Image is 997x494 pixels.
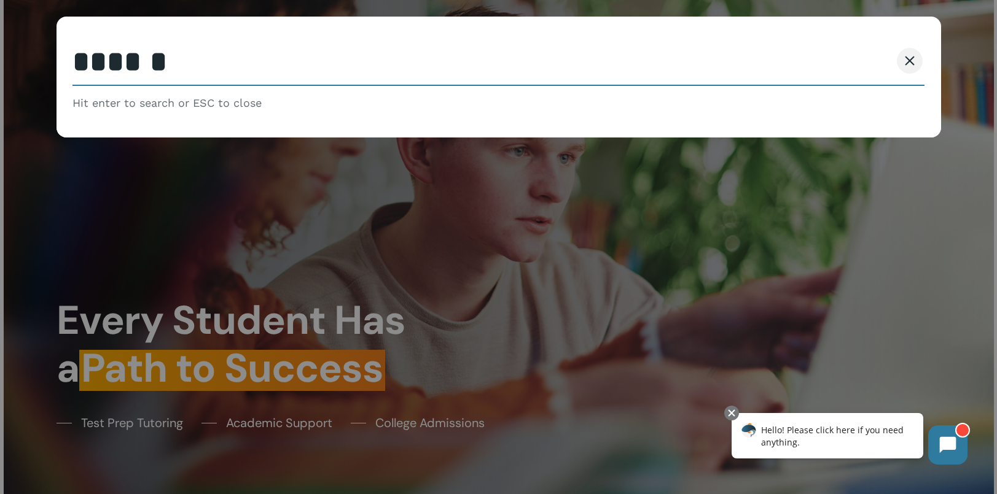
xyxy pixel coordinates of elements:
span: Test Prep Tutoring [81,414,183,432]
a: Academic Support [201,414,332,432]
h1: Every Student Has a [57,297,490,393]
span: Hit enter to search or ESC to close [72,96,262,110]
em: Path to Success [79,342,385,394]
a: College Admissions [351,414,485,432]
input: Search [72,39,925,86]
iframe: Chatbot [719,403,980,477]
span: College Admissions [375,414,485,432]
span: Academic Support [226,414,332,432]
a: Test Prep Tutoring [57,414,183,432]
